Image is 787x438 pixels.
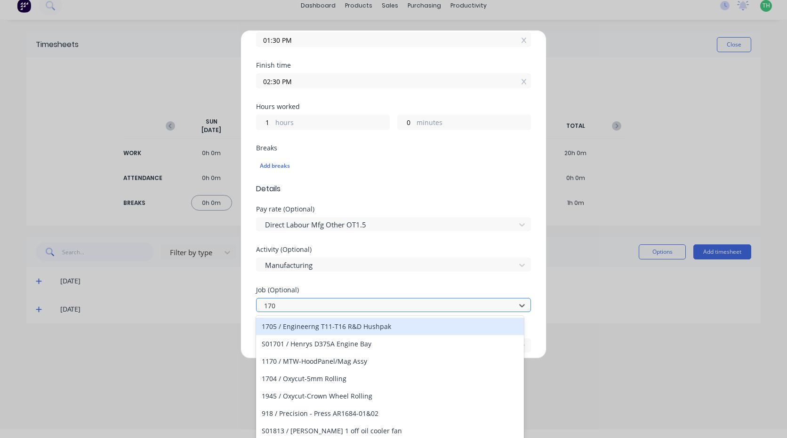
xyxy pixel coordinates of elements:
div: 1170 / MTW-HoodPanel/Mag Assy [256,352,524,370]
input: 0 [257,115,273,129]
div: 1704 / Oxycut-5mm Rolling [256,370,524,387]
div: Activity (Optional) [256,246,531,253]
div: Pay rate (Optional) [256,206,531,212]
div: Add breaks [260,160,527,172]
div: 918 / Precision - Press AR1684-01&02 [256,405,524,422]
div: Finish time [256,62,531,69]
label: minutes [417,117,530,129]
div: 1705 / Engineerng T11-T16 R&D Hushpak [256,318,524,335]
div: Breaks [256,145,531,151]
input: 0 [398,115,414,129]
div: S01701 / Henrys D375A Engine Bay [256,335,524,352]
div: 1945 / Oxycut-Crown Wheel Rolling [256,387,524,405]
div: Job (Optional) [256,287,531,293]
span: Details [256,183,531,195]
div: Hours worked [256,103,531,110]
label: hours [275,117,389,129]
